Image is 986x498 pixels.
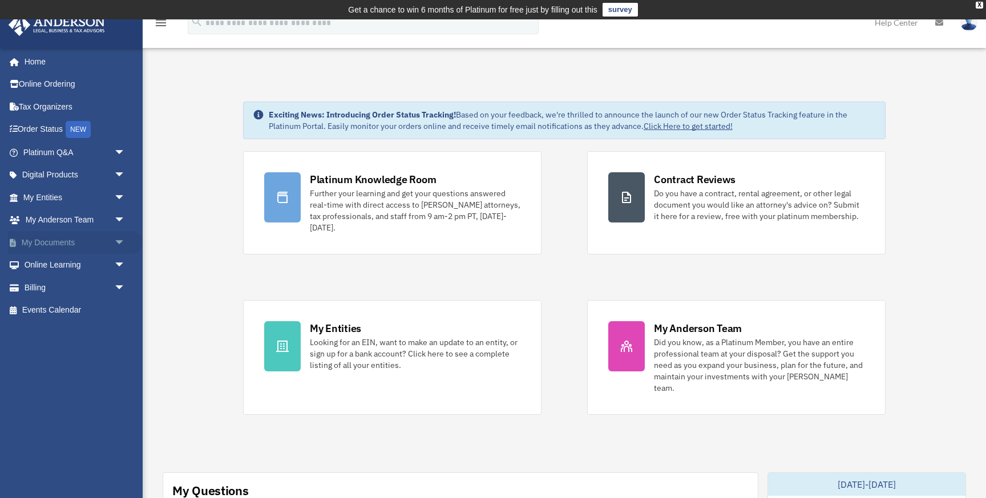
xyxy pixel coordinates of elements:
div: [DATE]-[DATE] [768,473,965,496]
i: search [191,15,203,28]
i: menu [154,16,168,30]
a: survey [603,3,638,17]
span: arrow_drop_down [114,254,137,277]
div: My Entities [310,321,361,335]
div: NEW [66,121,91,138]
a: Click Here to get started! [644,121,733,131]
div: Contract Reviews [654,172,736,187]
a: Online Learningarrow_drop_down [8,254,143,277]
span: arrow_drop_down [114,276,137,299]
div: Based on your feedback, we're thrilled to announce the launch of our new Order Status Tracking fe... [269,109,876,132]
div: Get a chance to win 6 months of Platinum for free just by filling out this [348,3,597,17]
span: arrow_drop_down [114,186,137,209]
a: Platinum Q&Aarrow_drop_down [8,141,143,164]
div: Do you have a contract, rental agreement, or other legal document you would like an attorney's ad... [654,188,864,222]
a: My Anderson Team Did you know, as a Platinum Member, you have an entire professional team at your... [587,300,886,415]
a: Home [8,50,137,73]
a: Events Calendar [8,299,143,322]
div: My Anderson Team [654,321,742,335]
a: Contract Reviews Do you have a contract, rental agreement, or other legal document you would like... [587,151,886,254]
span: arrow_drop_down [114,209,137,232]
a: Digital Productsarrow_drop_down [8,164,143,187]
img: Anderson Advisors Platinum Portal [5,14,108,36]
a: My Entities Looking for an EIN, want to make an update to an entity, or sign up for a bank accoun... [243,300,542,415]
img: User Pic [960,14,977,31]
a: My Anderson Teamarrow_drop_down [8,209,143,232]
div: Did you know, as a Platinum Member, you have an entire professional team at your disposal? Get th... [654,337,864,394]
a: Order StatusNEW [8,118,143,141]
div: close [976,2,983,9]
strong: Exciting News: Introducing Order Status Tracking! [269,110,456,120]
span: arrow_drop_down [114,231,137,254]
div: Platinum Knowledge Room [310,172,437,187]
div: Looking for an EIN, want to make an update to an entity, or sign up for a bank account? Click her... [310,337,520,371]
a: Online Ordering [8,73,143,96]
span: arrow_drop_down [114,164,137,187]
a: My Entitiesarrow_drop_down [8,186,143,209]
a: My Documentsarrow_drop_down [8,231,143,254]
div: Further your learning and get your questions answered real-time with direct access to [PERSON_NAM... [310,188,520,233]
a: Billingarrow_drop_down [8,276,143,299]
a: Platinum Knowledge Room Further your learning and get your questions answered real-time with dire... [243,151,542,254]
span: arrow_drop_down [114,141,137,164]
a: menu [154,20,168,30]
a: Tax Organizers [8,95,143,118]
